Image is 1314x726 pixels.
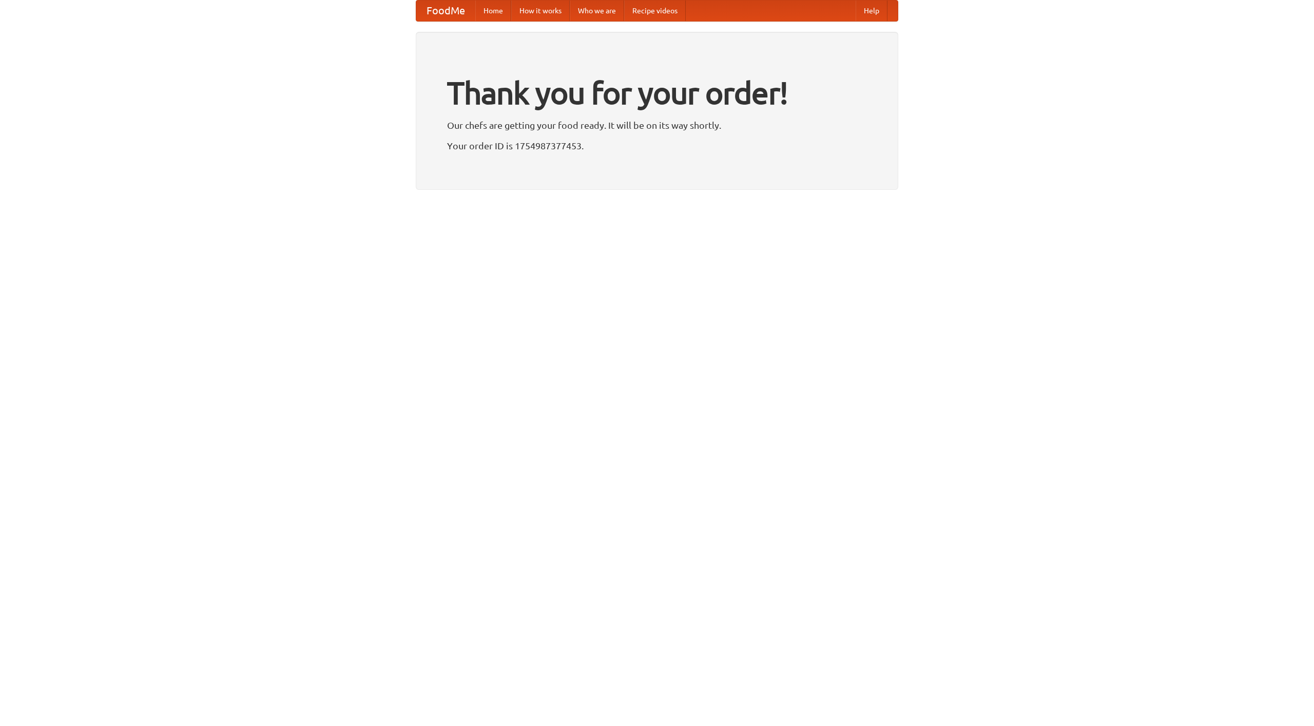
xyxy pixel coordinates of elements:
a: FoodMe [416,1,475,21]
h1: Thank you for your order! [447,68,867,117]
a: Home [475,1,511,21]
p: Your order ID is 1754987377453. [447,138,867,153]
a: Who we are [570,1,624,21]
p: Our chefs are getting your food ready. It will be on its way shortly. [447,117,867,133]
a: Recipe videos [624,1,686,21]
a: Help [856,1,887,21]
a: How it works [511,1,570,21]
